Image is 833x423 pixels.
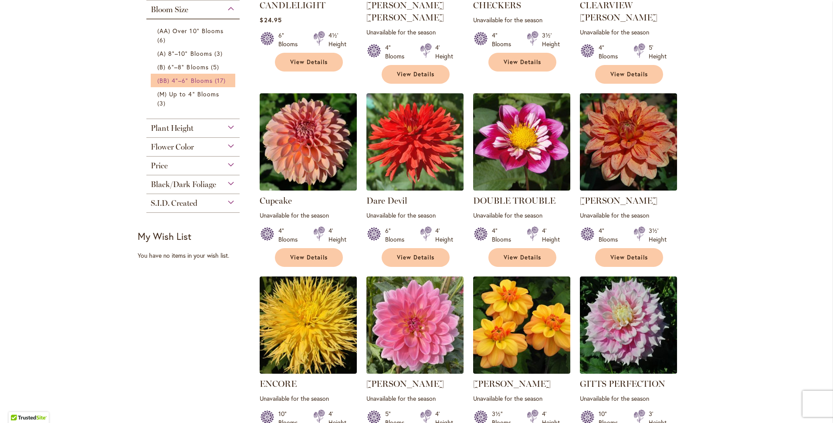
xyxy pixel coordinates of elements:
[580,211,677,219] p: Unavailable for the season
[488,53,556,72] a: View Details
[260,93,357,191] img: Cupcake
[157,26,231,44] a: (AA) Over 10" Blooms 6
[492,226,516,244] div: 4" Blooms
[214,49,225,58] span: 3
[580,367,677,375] a: GITTS PERFECTION
[397,71,434,78] span: View Details
[542,226,560,244] div: 4' Height
[260,195,292,206] a: Cupcake
[260,184,357,192] a: Cupcake
[328,226,346,244] div: 4' Height
[382,65,450,84] a: View Details
[275,53,343,72] a: View Details
[649,226,667,244] div: 3½' Height
[580,379,665,389] a: GITTS PERFECTION
[151,123,193,133] span: Plant Height
[599,226,623,244] div: 4" Blooms
[580,394,677,403] p: Unavailable for the season
[473,276,570,374] img: Ginger Snap
[151,161,168,171] span: Price
[366,367,464,375] a: Gerrie Hoek
[595,248,663,267] a: View Details
[542,31,560,48] div: 3½' Height
[366,28,464,36] p: Unavailable for the season
[473,211,570,219] p: Unavailable for the season
[328,31,346,48] div: 4½' Height
[290,254,328,261] span: View Details
[260,16,281,24] span: $24.95
[492,31,516,48] div: 4" Blooms
[473,184,570,192] a: DOUBLE TROUBLE
[580,93,677,191] img: Elijah Mason
[366,184,464,192] a: Dare Devil
[215,76,228,85] span: 17
[157,27,223,35] span: (AA) Over 10" Blooms
[599,43,623,61] div: 4" Blooms
[260,394,357,403] p: Unavailable for the season
[610,71,648,78] span: View Details
[157,49,212,58] span: (A) 8"–10" Blooms
[157,63,209,71] span: (B) 6"–8" Blooms
[580,184,677,192] a: Elijah Mason
[610,254,648,261] span: View Details
[435,43,453,61] div: 4' Height
[473,379,551,389] a: [PERSON_NAME]
[260,379,297,389] a: ENCORE
[473,367,570,375] a: Ginger Snap
[151,180,216,189] span: Black/Dark Foliage
[595,65,663,84] a: View Details
[151,5,188,14] span: Bloom Size
[366,394,464,403] p: Unavailable for the season
[580,28,677,36] p: Unavailable for the season
[488,248,556,267] a: View Details
[157,99,168,108] span: 3
[366,379,444,389] a: [PERSON_NAME]
[435,226,453,244] div: 4' Height
[397,254,434,261] span: View Details
[473,195,555,206] a: DOUBLE TROUBLE
[504,58,541,66] span: View Details
[649,43,667,61] div: 5' Height
[290,58,328,66] span: View Details
[580,276,677,374] img: GITTS PERFECTION
[151,142,194,152] span: Flower Color
[473,93,570,191] img: DOUBLE TROUBLE
[157,76,231,85] a: (BB) 4"–6" Blooms 17
[278,31,303,48] div: 6" Blooms
[366,195,407,206] a: Dare Devil
[138,251,254,260] div: You have no items in your wish list.
[157,76,213,85] span: (BB) 4"–6" Blooms
[580,195,657,206] a: [PERSON_NAME]
[260,211,357,219] p: Unavailable for the season
[260,276,357,374] img: ENCORE
[382,248,450,267] a: View Details
[278,226,303,244] div: 4" Blooms
[366,211,464,219] p: Unavailable for the season
[366,93,464,191] img: Dare Devil
[473,16,570,24] p: Unavailable for the season
[157,35,168,44] span: 6
[157,90,219,98] span: (M) Up to 4" Blooms
[138,230,191,242] strong: My Wish List
[504,254,541,261] span: View Details
[157,49,231,58] a: (A) 8"–10" Blooms 3
[157,89,231,108] a: (M) Up to 4" Blooms 3
[366,276,464,374] img: Gerrie Hoek
[151,198,197,208] span: S.I.D. Created
[473,394,570,403] p: Unavailable for the season
[275,248,343,267] a: View Details
[7,392,31,416] iframe: Launch Accessibility Center
[157,62,231,72] a: (B) 6"–8" Blooms 5
[385,43,410,61] div: 4" Blooms
[260,367,357,375] a: ENCORE
[385,226,410,244] div: 6" Blooms
[211,62,221,72] span: 5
